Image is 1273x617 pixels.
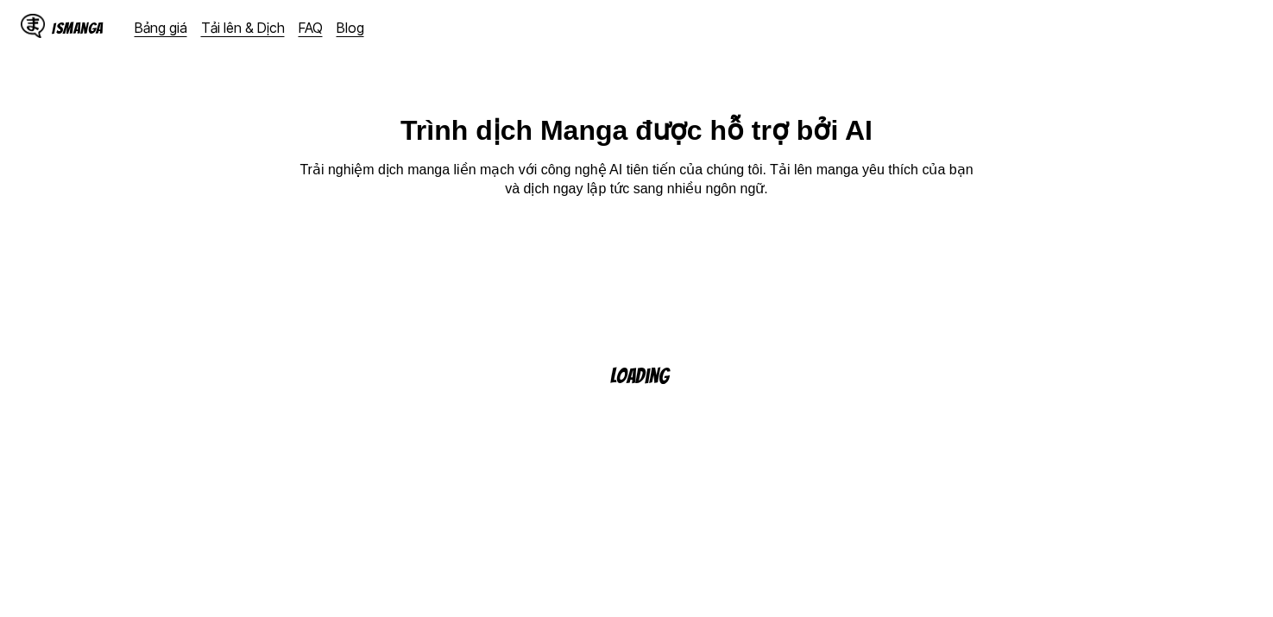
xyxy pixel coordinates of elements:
[21,14,135,41] a: IsManga LogoIsManga
[52,20,104,36] div: IsManga
[299,19,323,36] a: FAQ
[292,161,982,199] p: Trải nghiệm dịch manga liền mạch với công nghệ AI tiên tiến của chúng tôi. Tải lên manga yêu thíc...
[337,19,364,36] a: Blog
[135,19,187,36] a: Bảng giá
[201,19,285,36] a: Tải lên & Dịch
[400,114,873,147] h1: Trình dịch Manga được hỗ trợ bởi AI
[610,365,691,387] p: Loading
[21,14,45,38] img: IsManga Logo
